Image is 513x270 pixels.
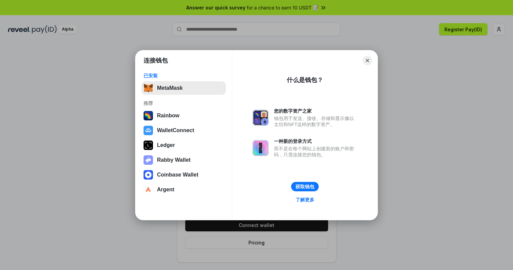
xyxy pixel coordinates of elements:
div: Rainbow [157,113,180,119]
img: svg+xml,%3Csvg%20width%3D%2228%22%20height%3D%2228%22%20viewBox%3D%220%200%2028%2028%22%20fill%3D... [144,170,153,180]
img: svg+xml,%3Csvg%20width%3D%22120%22%20height%3D%22120%22%20viewBox%3D%220%200%20120%20120%22%20fil... [144,111,153,120]
div: Coinbase Wallet [157,172,198,178]
button: Close [363,56,372,65]
img: svg+xml,%3Csvg%20xmlns%3D%22http%3A%2F%2Fwww.w3.org%2F2000%2Fsvg%22%20fill%3D%22none%22%20viewBox... [144,155,153,165]
img: svg+xml,%3Csvg%20xmlns%3D%22http%3A%2F%2Fwww.w3.org%2F2000%2Fsvg%22%20fill%3D%22none%22%20viewBox... [252,110,269,126]
div: 推荐 [144,100,224,106]
div: 您的数字资产之家 [274,108,357,114]
button: Rainbow [142,109,226,122]
div: 获取钱包 [295,184,314,190]
div: MetaMask [157,85,183,91]
div: 钱包用于发送、接收、存储和显示像以太坊和NFT这样的数字资产。 [274,115,357,127]
div: WalletConnect [157,127,194,133]
div: Rabby Wallet [157,157,191,163]
a: 了解更多 [291,195,318,204]
img: svg+xml,%3Csvg%20xmlns%3D%22http%3A%2F%2Fwww.w3.org%2F2000%2Fsvg%22%20width%3D%2228%22%20height%3... [144,141,153,150]
button: MetaMask [142,81,226,95]
button: WalletConnect [142,124,226,137]
div: Ledger [157,142,175,148]
button: Rabby Wallet [142,153,226,167]
img: svg+xml,%3Csvg%20width%3D%2228%22%20height%3D%2228%22%20viewBox%3D%220%200%2028%2028%22%20fill%3D... [144,185,153,194]
div: 而不是在每个网站上创建新的账户和密码，只需连接您的钱包。 [274,146,357,158]
div: 已安装 [144,73,224,79]
button: Ledger [142,139,226,152]
button: 获取钱包 [291,182,319,191]
div: 一种新的登录方式 [274,138,357,144]
img: svg+xml,%3Csvg%20fill%3D%22none%22%20height%3D%2233%22%20viewBox%3D%220%200%2035%2033%22%20width%... [144,83,153,93]
div: 什么是钱包？ [287,76,323,84]
div: 了解更多 [295,197,314,203]
h1: 连接钱包 [144,56,168,65]
img: svg+xml,%3Csvg%20xmlns%3D%22http%3A%2F%2Fwww.w3.org%2F2000%2Fsvg%22%20fill%3D%22none%22%20viewBox... [252,140,269,156]
img: svg+xml,%3Csvg%20width%3D%2228%22%20height%3D%2228%22%20viewBox%3D%220%200%2028%2028%22%20fill%3D... [144,126,153,135]
button: Argent [142,183,226,196]
button: Coinbase Wallet [142,168,226,182]
div: Argent [157,187,174,193]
